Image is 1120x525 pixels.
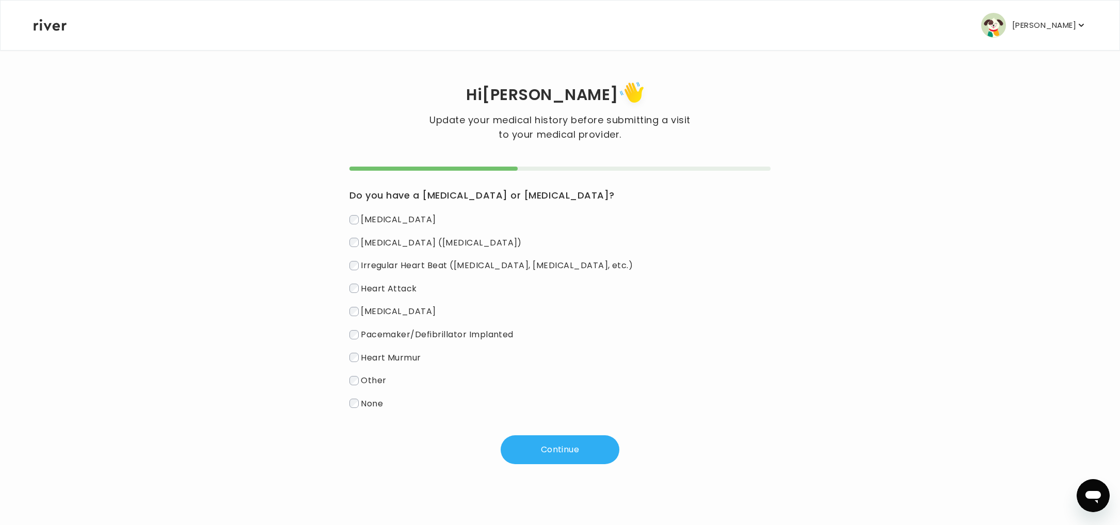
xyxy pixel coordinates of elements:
input: Other [349,376,359,385]
span: Pacemaker/Defibrillator Implanted [361,329,514,340]
span: [MEDICAL_DATA] [361,305,436,317]
p: Update your medical history before submitting a visit to your medical provider. [425,113,695,142]
iframe: Button to launch messaging window [1077,479,1110,512]
h1: Hi [PERSON_NAME] [367,78,754,113]
input: Pacemaker/Defibrillator Implanted [349,330,359,339]
span: Heart Murmur [361,351,421,363]
input: Heart Attack [349,284,359,293]
span: [MEDICAL_DATA] ([MEDICAL_DATA]) [361,236,522,248]
span: [MEDICAL_DATA] [361,214,436,225]
button: user avatar[PERSON_NAME] [981,13,1086,38]
input: Heart Murmur [349,353,359,362]
input: [MEDICAL_DATA] ([MEDICAL_DATA]) [349,238,359,247]
h3: Do you have a [MEDICAL_DATA] or [MEDICAL_DATA]? [349,187,771,204]
span: Heart Attack [361,282,417,294]
input: [MEDICAL_DATA] [349,215,359,224]
button: Continue [501,435,619,464]
input: None [349,399,359,408]
span: None [361,397,383,409]
input: Irregular Heart Beat ([MEDICAL_DATA], [MEDICAL_DATA], etc.) [349,261,359,270]
span: Other [361,374,386,386]
span: Irregular Heart Beat ([MEDICAL_DATA], [MEDICAL_DATA], etc.) [361,259,633,271]
img: user avatar [981,13,1006,38]
p: [PERSON_NAME] [1012,18,1076,32]
input: [MEDICAL_DATA] [349,307,359,316]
